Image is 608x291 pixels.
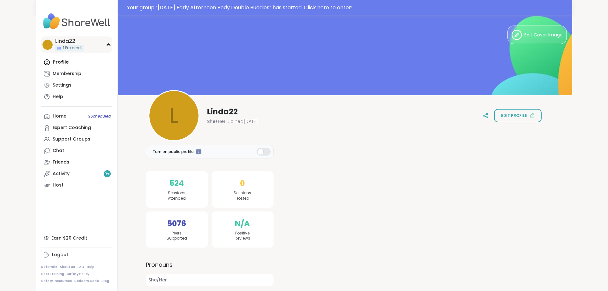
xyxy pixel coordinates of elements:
iframe: Spotlight [196,149,201,155]
div: Home [53,113,66,119]
span: 9 Scheduled [88,114,111,119]
div: Host [53,182,64,188]
span: Linda22 [207,107,238,117]
a: Membership [41,68,112,80]
button: Edit profile [494,109,542,122]
span: She/Her [207,118,226,125]
a: Logout [41,249,112,261]
a: Host [41,180,112,191]
a: Host Training [41,272,64,276]
a: Activity9+ [41,168,112,180]
span: She/Her [146,274,274,286]
span: 1 Pro credit [63,45,83,51]
div: Help [53,94,63,100]
div: Activity [53,171,70,177]
div: Logout [52,252,68,258]
a: Expert Coaching [41,122,112,134]
div: Expert Coaching [53,125,91,131]
span: 9 + [104,171,110,177]
span: Joined [DATE] [228,118,258,125]
span: Sessions Attended [168,190,186,201]
button: Edit Cover Image [507,26,567,44]
label: Pronouns [146,260,274,269]
a: Referrals [41,265,57,269]
img: banner [118,15,572,95]
span: 524 [169,178,184,189]
span: Turn on public profile [153,149,194,155]
img: ShareWell Nav Logo [41,10,112,33]
div: Membership [53,71,81,77]
span: N/A [235,218,250,229]
span: Edit profile [501,113,527,119]
a: Support Groups [41,134,112,145]
a: Friends [41,157,112,168]
span: 5076 [167,218,186,229]
a: Blog [101,279,109,283]
a: Safety Policy [67,272,89,276]
span: Sessions Hosted [234,190,251,201]
span: L [46,41,49,49]
a: Chat [41,145,112,157]
a: Help [87,265,94,269]
a: FAQ [78,265,84,269]
div: Linda22 [55,38,84,45]
div: Earn $20 Credit [41,232,112,244]
a: Help [41,91,112,103]
span: 0 [240,178,245,189]
span: Peers Supported [167,231,187,241]
div: Friends [53,159,69,165]
a: Safety Resources [41,279,72,283]
a: Home9Scheduled [41,111,112,122]
a: About Us [60,265,75,269]
div: Chat [53,148,64,154]
span: Positive Reviews [235,231,250,241]
a: Settings [41,80,112,91]
span: Edit Cover Image [524,32,563,38]
a: Redeem Code [74,279,99,283]
div: Support Groups [53,136,90,142]
div: Your group “ [DATE] Early Afternoon Body Double Buddies ” has started. Click here to enter! [127,4,568,11]
div: Settings [53,82,71,88]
